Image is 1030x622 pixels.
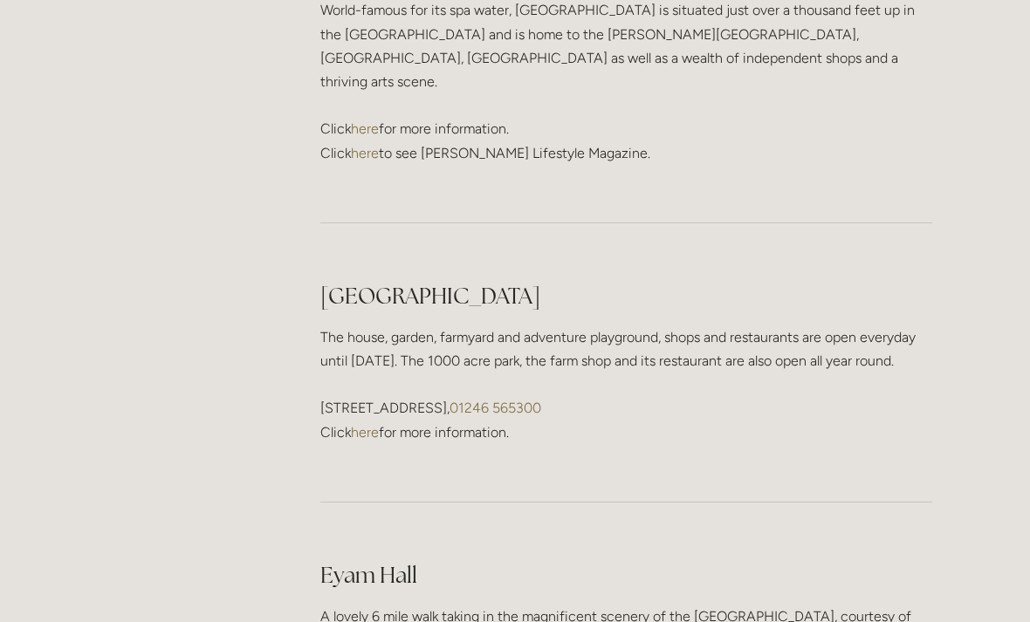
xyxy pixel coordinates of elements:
[351,145,379,161] a: here
[320,281,932,311] h2: [GEOGRAPHIC_DATA]
[320,560,932,591] h2: Eyam Hall
[351,424,379,441] a: here
[320,325,932,444] p: The house, garden, farmyard and adventure playground, shops and restaurants are open everyday unt...
[351,120,379,137] a: here
[450,400,541,416] a: 01246 565300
